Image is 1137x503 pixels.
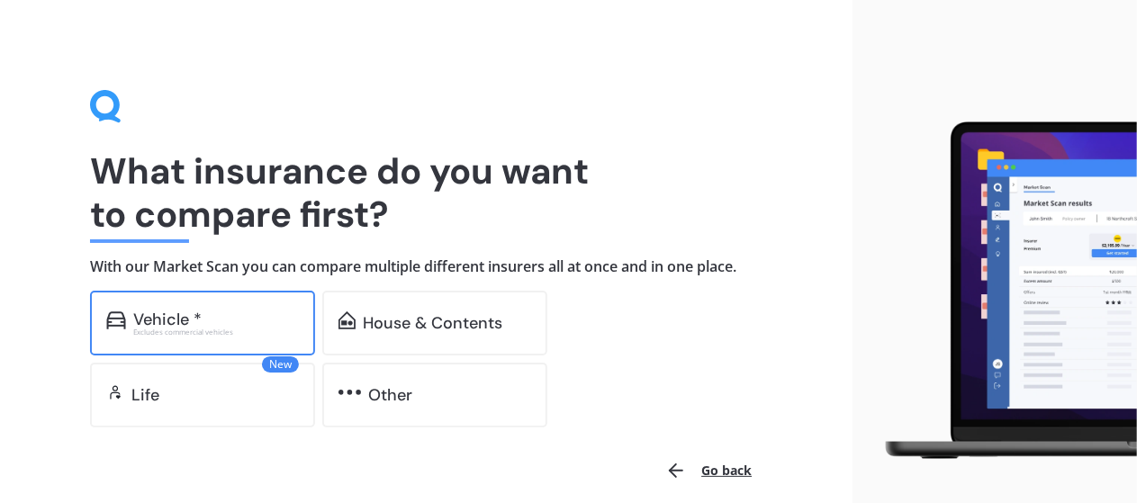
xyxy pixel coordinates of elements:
img: car.f15378c7a67c060ca3f3.svg [106,311,126,329]
h4: With our Market Scan you can compare multiple different insurers all at once and in one place. [90,257,763,276]
div: House & Contents [363,314,502,332]
div: Life [131,386,159,404]
img: home-and-contents.b802091223b8502ef2dd.svg [338,311,356,329]
div: Other [368,386,412,404]
h1: What insurance do you want to compare first? [90,149,763,236]
img: other.81dba5aafe580aa69f38.svg [338,383,361,401]
div: Vehicle * [133,310,202,328]
button: Go back [654,449,763,492]
img: life.f720d6a2d7cdcd3ad642.svg [106,383,124,401]
img: laptop.webp [867,114,1137,468]
span: New [262,356,299,373]
div: Excludes commercial vehicles [133,328,299,336]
